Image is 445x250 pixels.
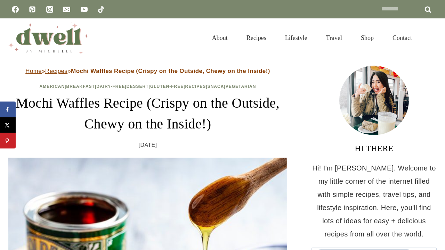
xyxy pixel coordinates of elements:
a: American [40,84,65,89]
a: Email [60,2,74,16]
time: [DATE] [139,140,157,150]
h1: Mochi Waffles Recipe (Crispy on the Outside, Chewy on the Inside!) [8,93,287,134]
a: Recipes [45,68,67,74]
button: View Search Form [425,32,437,44]
a: Travel [317,26,351,50]
a: Snack [208,84,224,89]
a: YouTube [77,2,91,16]
strong: Mochi Waffles Recipe (Crispy on the Outside, Chewy on the Inside!) [71,68,270,74]
a: TikTok [94,2,108,16]
h3: HI THERE [311,142,437,155]
a: Vegetarian [226,84,256,89]
a: Pinterest [25,2,39,16]
a: Dessert [127,84,149,89]
a: Gluten-Free [150,84,184,89]
a: Lifestyle [276,26,317,50]
a: Breakfast [66,84,95,89]
a: Shop [351,26,383,50]
img: DWELL by michelle [8,22,88,54]
a: Instagram [43,2,57,16]
span: | | | | | | | [40,84,256,89]
a: Recipes [185,84,206,89]
a: Home [25,68,42,74]
p: Hi! I'm [PERSON_NAME]. Welcome to my little corner of the internet filled with simple recipes, tr... [311,161,437,241]
a: Contact [383,26,421,50]
a: Dairy-Free [96,84,125,89]
nav: Primary Navigation [203,26,421,50]
a: About [203,26,237,50]
a: Recipes [237,26,276,50]
span: » » [25,68,270,74]
a: Facebook [8,2,22,16]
